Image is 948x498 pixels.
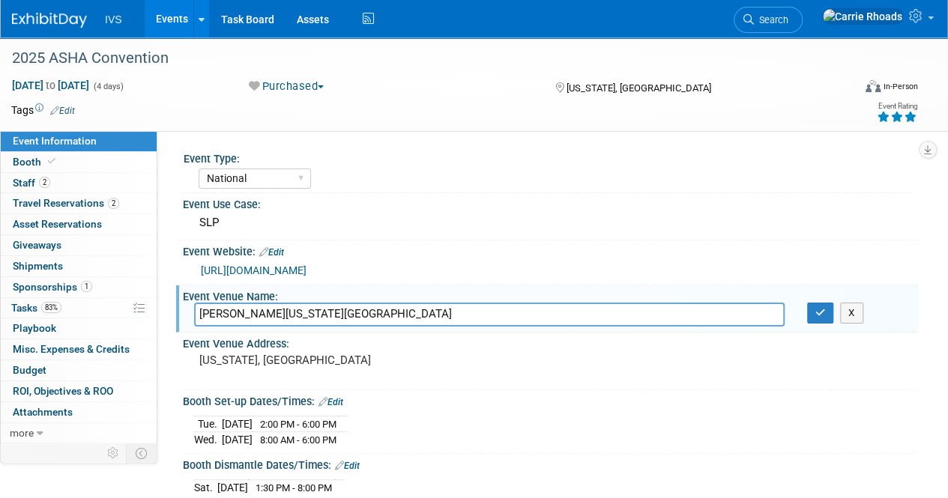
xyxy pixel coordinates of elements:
[1,214,157,234] a: Asset Reservations
[754,14,788,25] span: Search
[1,277,157,297] a: Sponsorships1
[1,193,157,213] a: Travel Reservations2
[13,406,73,418] span: Attachments
[244,79,330,94] button: Purchased
[13,197,119,209] span: Travel Reservations
[1,318,157,338] a: Playbook
[13,260,63,272] span: Shipments
[13,239,61,251] span: Giveaways
[50,106,75,116] a: Edit
[877,103,917,110] div: Event Rating
[1,339,157,359] a: Misc. Expenses & Credits
[1,381,157,401] a: ROI, Objectives & ROO
[222,416,253,432] td: [DATE]
[81,281,92,292] span: 1
[13,281,92,293] span: Sponsorships
[11,79,90,92] span: [DATE] [DATE]
[1,235,157,255] a: Giveaways
[41,302,61,313] span: 83%
[222,432,253,448] td: [DATE]
[194,479,217,495] td: Sat.
[259,247,284,258] a: Edit
[734,7,803,33] a: Search
[39,177,50,188] span: 2
[13,156,58,168] span: Booth
[822,8,903,25] img: Carrie Rhoads
[785,78,918,100] div: Event Format
[11,302,61,314] span: Tasks
[13,322,56,334] span: Playbook
[13,385,113,397] span: ROI, Objectives & ROO
[256,482,332,494] span: 1:30 PM - 8:00 PM
[43,79,58,91] span: to
[1,298,157,318] a: Tasks83%
[13,343,130,355] span: Misc. Expenses & Credits
[1,152,157,172] a: Booth
[840,303,863,324] button: X
[1,423,157,443] a: more
[1,256,157,276] a: Shipments
[1,402,157,422] a: Attachments
[100,443,127,463] td: Personalize Event Tab Strip
[1,173,157,193] a: Staff2
[1,360,157,380] a: Budget
[92,82,124,91] span: (4 days)
[194,211,907,234] div: SLP
[183,332,918,351] div: Event Venue Address:
[260,434,336,446] span: 8:00 AM - 6:00 PM
[184,148,911,166] div: Event Type:
[183,240,918,260] div: Event Website:
[13,135,97,147] span: Event Information
[13,177,50,189] span: Staff
[48,157,55,166] i: Booth reservation complete
[194,416,222,432] td: Tue.
[13,364,46,376] span: Budget
[201,264,307,276] a: [URL][DOMAIN_NAME]
[566,82,710,94] span: [US_STATE], [GEOGRAPHIC_DATA]
[108,198,119,209] span: 2
[883,81,918,92] div: In-Person
[866,80,881,92] img: Format-Inperson.png
[199,353,473,367] pre: [US_STATE], [GEOGRAPHIC_DATA]
[318,397,343,407] a: Edit
[183,454,918,473] div: Booth Dismantle Dates/Times:
[194,432,222,448] td: Wed.
[1,131,157,151] a: Event Information
[183,193,918,212] div: Event Use Case:
[335,461,360,471] a: Edit
[13,218,102,230] span: Asset Reservations
[217,479,248,495] td: [DATE]
[105,13,122,25] span: IVS
[183,390,918,410] div: Booth Set-up Dates/Times:
[11,103,75,118] td: Tags
[7,45,841,72] div: 2025 ASHA Convention
[10,427,34,439] span: more
[183,285,918,304] div: Event Venue Name:
[12,13,87,28] img: ExhibitDay
[127,443,157,463] td: Toggle Event Tabs
[260,419,336,430] span: 2:00 PM - 6:00 PM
